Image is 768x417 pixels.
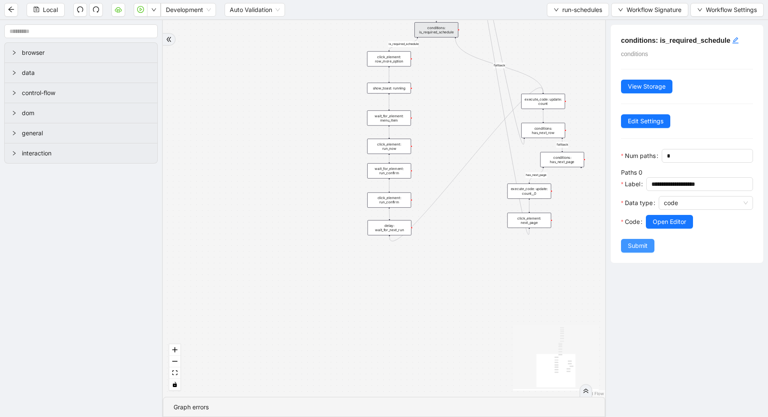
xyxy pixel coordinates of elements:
div: show_toast: running [367,83,411,93]
button: zoom in [169,344,180,356]
span: code [664,197,748,209]
span: data [22,68,150,77]
span: Code [625,217,640,226]
div: execute_code: update: count [521,94,565,109]
div: conditions: has_next_row [521,123,565,138]
span: Label [625,179,640,189]
span: conditions [621,51,648,57]
span: save [33,6,39,12]
label: Paths 0 [621,169,642,176]
span: edit [732,37,739,44]
div: wait_for_element: run_confirm [367,163,411,178]
span: Edit Settings [628,116,663,126]
div: Graph errors [174,402,594,412]
a: React Flow attribution [582,391,604,396]
span: general [22,128,150,138]
div: conditions: has_next_pageplus-circle [540,152,584,167]
div: click_element: run_now [367,139,411,154]
g: Edge from conditions: has_next_row to conditions: has_next_page [556,139,568,151]
div: click_element: next_page [507,213,551,228]
div: conditions: has_next_page [540,152,584,167]
span: arrow-left [8,6,15,13]
span: browser [22,48,150,57]
span: dom [22,108,150,118]
button: arrow-left [4,3,18,17]
div: control-flow [5,83,157,103]
button: play-circle [134,3,147,17]
button: cloud-server [111,3,125,17]
div: conditions: is_required_schedule [414,22,458,37]
span: Workflow Signature [627,5,681,15]
span: run-schedules [562,5,602,15]
div: click_element: row_more_option [367,51,411,66]
span: Development [166,3,211,16]
span: Data type [625,198,653,208]
span: Open Editor [653,217,686,226]
button: downrun-schedules [547,3,609,17]
div: execute_code: update: count__0 [507,184,551,199]
span: right [12,90,17,95]
span: right [12,110,17,116]
button: redo [89,3,103,17]
span: interaction [22,149,150,158]
div: delay: wait_for_next_run [368,220,411,235]
span: control-flow [22,88,150,98]
button: downWorkflow Settings [690,3,764,17]
span: Local [43,5,58,15]
span: right [12,50,17,55]
span: down [697,7,702,12]
span: cloud-server [115,6,122,13]
span: View Storage [628,82,666,91]
span: double-right [166,36,172,42]
g: Edge from conditions: has_next_page to execute_code: update: count__0 [525,168,547,182]
span: right [12,131,17,136]
g: Edge from conditions: is_required_schedule to execute_code: update: count [456,38,543,92]
div: wait_for_element: menu_item [367,110,411,125]
span: right [12,151,17,156]
span: down [554,7,559,12]
button: fit view [169,367,180,379]
span: Auto Validation [230,3,280,16]
span: undo [77,6,84,13]
span: Submit [628,241,648,250]
div: data [5,63,157,83]
button: View Storage [621,80,672,93]
g: Edge from delay: wait_for_next_run to execute_code: update: count [390,88,543,241]
span: right [12,70,17,75]
span: play-circle [137,6,144,13]
div: dom [5,103,157,123]
g: Edge from conditions: is_required_schedule to click_element: row_more_option [388,38,419,50]
button: down [147,3,161,17]
span: Num paths [625,151,656,161]
span: double-right [583,388,589,394]
button: undo [73,3,87,17]
button: zoom out [169,356,180,367]
div: interaction [5,143,157,163]
span: down [618,7,623,12]
div: click_element: run_confirm [367,193,411,208]
span: redo [93,6,99,13]
div: click to edit id [732,35,739,45]
button: toggle interactivity [169,379,180,390]
div: browser [5,43,157,63]
button: downWorkflow Signature [611,3,688,17]
h5: conditions: is_required_schedule [621,35,753,46]
span: Workflow Settings [706,5,757,15]
button: Submit [621,239,654,253]
span: plus-circle [578,172,585,179]
button: saveLocal [27,3,65,17]
button: Edit Settings [621,114,670,128]
button: Open Editor [646,215,693,229]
